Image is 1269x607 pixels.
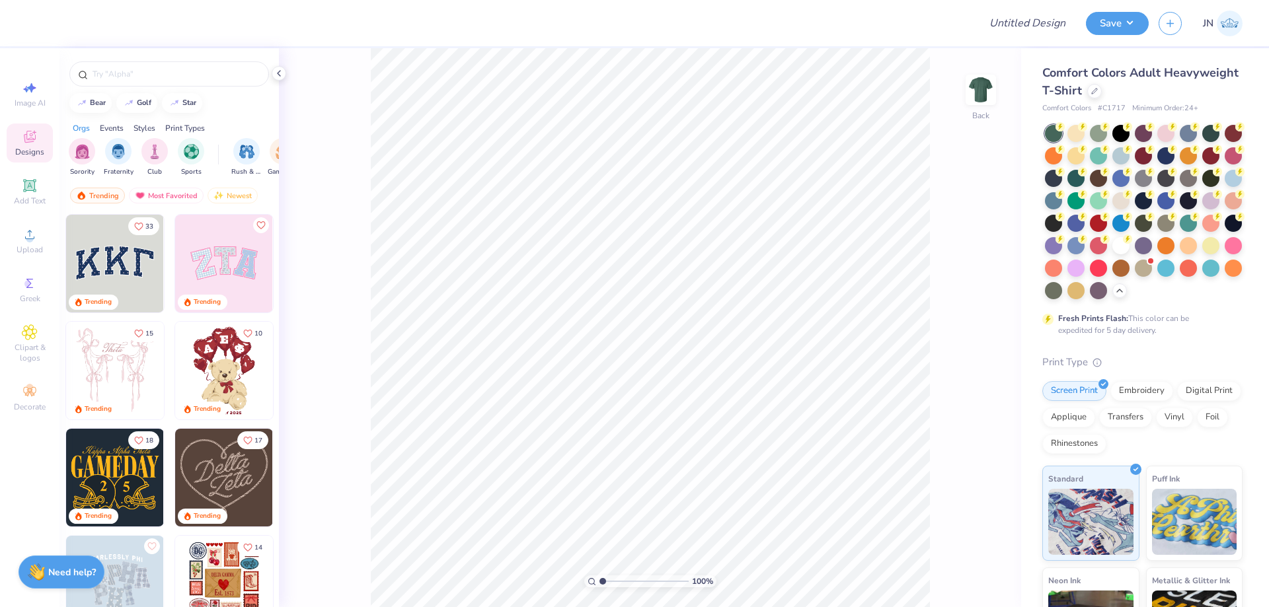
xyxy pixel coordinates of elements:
div: filter for Club [141,138,168,177]
div: golf [137,99,151,106]
div: filter for Game Day [268,138,298,177]
img: Newest.gif [213,191,224,200]
img: 5ee11766-d822-42f5-ad4e-763472bf8dcf [272,215,370,312]
img: 3b9aba4f-e317-4aa7-a679-c95a879539bd [66,215,164,312]
span: # C1717 [1098,103,1126,114]
div: filter for Sorority [69,138,95,177]
img: trending.gif [76,191,87,200]
span: Club [147,167,162,177]
div: Styles [134,122,155,134]
img: Game Day Image [276,144,291,159]
div: Newest [208,188,258,203]
span: 17 [254,437,262,444]
div: filter for Sports [178,138,204,177]
button: Like [237,538,268,556]
div: Screen Print [1042,381,1106,401]
span: Designs [15,147,44,157]
img: most_fav.gif [135,191,145,200]
span: Add Text [14,196,46,206]
img: edfb13fc-0e43-44eb-bea2-bf7fc0dd67f9 [163,215,261,312]
span: Sports [181,167,202,177]
div: Embroidery [1110,381,1173,401]
div: Events [100,122,124,134]
button: bear [69,93,112,113]
button: golf [116,93,157,113]
div: Trending [194,511,221,521]
img: Sorority Image [75,144,90,159]
span: Comfort Colors [1042,103,1091,114]
img: trend_line.gif [124,99,134,107]
button: filter button [141,138,168,177]
span: JN [1203,16,1213,31]
div: Trending [85,297,112,307]
img: 12710c6a-dcc0-49ce-8688-7fe8d5f96fe2 [175,429,273,526]
img: Rush & Bid Image [239,144,254,159]
div: star [182,99,196,106]
div: Vinyl [1156,408,1193,427]
div: Trending [85,511,112,521]
div: Most Favorited [129,188,204,203]
span: Rush & Bid [231,167,262,177]
span: Clipart & logos [7,342,53,363]
span: Fraternity [104,167,134,177]
span: Comfort Colors Adult Heavyweight T-Shirt [1042,65,1239,98]
span: Neon Ink [1048,573,1081,587]
button: filter button [178,138,204,177]
span: Greek [20,293,40,304]
button: star [162,93,202,113]
img: Sports Image [184,144,199,159]
div: Transfers [1099,408,1152,427]
div: Trending [194,404,221,414]
span: 18 [145,437,153,444]
button: filter button [69,138,95,177]
div: bear [90,99,106,106]
img: Club Image [147,144,162,159]
button: filter button [104,138,134,177]
img: Back [968,77,994,103]
input: Try "Alpha" [91,67,260,81]
div: Digital Print [1177,381,1241,401]
button: Like [237,431,268,449]
img: 83dda5b0-2158-48ca-832c-f6b4ef4c4536 [66,322,164,419]
span: Minimum Order: 24 + [1132,103,1198,114]
div: Print Types [165,122,205,134]
input: Untitled Design [979,10,1076,36]
span: 10 [254,330,262,337]
span: Decorate [14,402,46,412]
span: Metallic & Glitter Ink [1152,573,1230,587]
span: 14 [254,544,262,551]
strong: Fresh Prints Flash: [1058,313,1128,324]
span: Sorority [70,167,95,177]
span: Game Day [268,167,298,177]
img: 2b704b5a-84f6-4980-8295-53d958423ff9 [163,429,261,526]
img: d12a98c7-f0f7-4345-bf3a-b9f1b718b86e [163,322,261,419]
span: Image AI [15,98,46,108]
div: Trending [85,404,112,414]
div: This color can be expedited for 5 day delivery. [1058,312,1221,336]
div: Applique [1042,408,1095,427]
button: Like [128,431,159,449]
span: Upload [17,244,43,255]
button: Like [128,217,159,235]
button: Like [253,217,269,233]
img: Fraternity Image [111,144,126,159]
span: Puff Ink [1152,472,1180,485]
img: ead2b24a-117b-4488-9b34-c08fd5176a7b [272,429,370,526]
button: filter button [268,138,298,177]
img: Jacky Noya [1217,11,1243,36]
button: Save [1086,12,1149,35]
img: e74243e0-e378-47aa-a400-bc6bcb25063a [272,322,370,419]
img: 9980f5e8-e6a1-4b4a-8839-2b0e9349023c [175,215,273,312]
div: Trending [70,188,125,203]
strong: Need help? [48,566,96,579]
button: filter button [231,138,262,177]
span: 100 % [692,575,713,587]
div: Print Type [1042,355,1243,370]
div: Trending [194,297,221,307]
img: Puff Ink [1152,489,1237,555]
img: trend_line.gif [77,99,87,107]
span: 33 [145,223,153,230]
div: filter for Rush & Bid [231,138,262,177]
span: Standard [1048,472,1083,485]
div: Foil [1197,408,1228,427]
